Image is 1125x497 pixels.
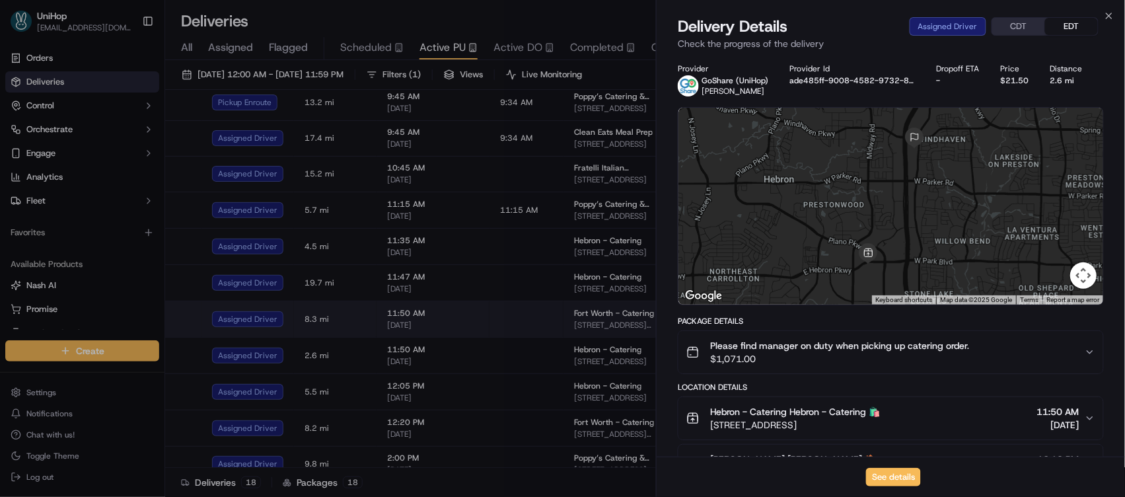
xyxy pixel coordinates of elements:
span: [PERSON_NAME] [702,86,764,96]
div: 💻 [112,193,122,204]
a: Report a map error [1046,296,1099,303]
div: Start new chat [45,126,217,139]
div: Location Details [678,382,1104,393]
a: Terms (opens in new tab) [1020,296,1038,303]
div: Dropoff ETA [937,63,980,74]
div: Distance [1050,63,1083,74]
p: Welcome 👋 [13,53,240,74]
span: [PERSON_NAME] [PERSON_NAME] 🏠 [710,453,876,466]
img: Nash [13,13,40,40]
img: goshare_logo.png [678,75,699,96]
img: Google [682,287,725,305]
p: Check the progress of the delivery [678,37,1104,50]
button: CDT [992,18,1045,35]
button: Hebron - Catering Hebron - Catering 🛍️[STREET_ADDRESS]11:50 AM[DATE] [678,397,1103,440]
div: Package Details [678,316,1104,326]
span: 12:10 PM [1038,453,1079,466]
div: Provider [678,63,768,74]
div: Provider Id [789,63,916,74]
span: Delivery Details [678,16,787,37]
a: Powered byPylon [93,223,160,234]
button: EDT [1045,18,1098,35]
span: [STREET_ADDRESS] [710,418,880,432]
div: We're available if you need us! [45,139,167,150]
span: Please find manager on duty when picking up catering order. [710,339,969,352]
img: 1736555255976-a54dd68f-1ca7-489b-9aae-adbdc363a1c4 [13,126,37,150]
button: Please find manager on duty when picking up catering order.$1,071.00 [678,331,1103,373]
div: - [937,75,980,86]
input: Got a question? Start typing here... [34,85,238,99]
button: Map camera controls [1070,262,1097,289]
div: $21.50 [1001,75,1029,86]
button: [PERSON_NAME] [PERSON_NAME] 🏠12:10 PM [678,445,1103,487]
div: Price [1001,63,1029,74]
div: 📗 [13,193,24,204]
span: Map data ©2025 Google [940,296,1012,303]
span: Hebron - Catering Hebron - Catering 🛍️ [710,405,880,418]
span: 11:50 AM [1037,405,1079,418]
span: Knowledge Base [26,192,101,205]
span: $1,071.00 [710,352,969,365]
button: ade485ff-9008-4582-9732-817f6984a4f0 [789,75,916,86]
a: 💻API Documentation [106,186,217,210]
span: Pylon [131,224,160,234]
span: [DATE] [1037,418,1079,432]
p: GoShare (UniHop) [702,75,768,86]
button: Start new chat [225,130,240,146]
a: Open this area in Google Maps (opens a new window) [682,287,725,305]
button: See details [866,468,921,486]
div: 2.6 mi [1050,75,1083,86]
a: 📗Knowledge Base [8,186,106,210]
button: Keyboard shortcuts [875,295,932,305]
span: API Documentation [125,192,212,205]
